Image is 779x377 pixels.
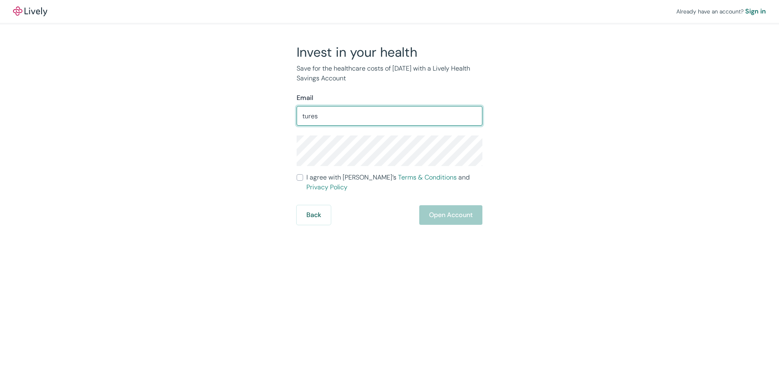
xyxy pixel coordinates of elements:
a: Terms & Conditions [398,173,457,182]
div: Already have an account? [676,7,766,16]
button: Back [297,205,331,225]
label: Email [297,93,313,103]
a: LivelyLively [13,7,47,16]
span: I agree with [PERSON_NAME]’s and [306,173,482,192]
p: Save for the healthcare costs of [DATE] with a Lively Health Savings Account [297,64,482,83]
a: Sign in [745,7,766,16]
h2: Invest in your health [297,44,482,60]
img: Lively [13,7,47,16]
a: Privacy Policy [306,183,348,191]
